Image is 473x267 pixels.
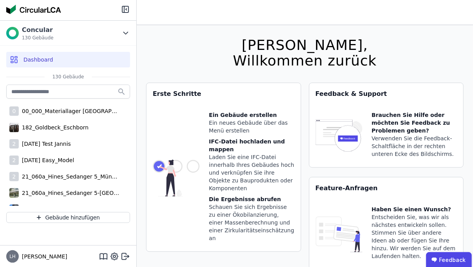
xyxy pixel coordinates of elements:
[22,35,54,41] span: 130 Gebäude
[6,5,61,14] img: Concular
[45,74,92,80] span: 130 Gebäude
[19,124,89,131] div: 182_Goldbeck_Eschborn
[309,83,464,105] div: Feedback & Support
[9,121,19,134] img: 182_Goldbeck_Eschborn
[22,25,54,35] div: Concular
[209,203,295,242] div: Schauen Sie sich Ergebnisse zu einer Ökobilanzierung, einer Massenberechnung und einer Zirkularit...
[9,187,19,199] img: 21_060a_Hines_Sedanger 5-München
[309,177,464,199] div: Feature-Anfragen
[9,106,19,116] div: 0
[9,139,19,149] div: 2
[19,205,120,213] div: 21_060b_Hines_Am Eisbach 4-[GEOGRAPHIC_DATA]
[6,27,19,39] img: Concular
[372,111,457,134] div: Brauchen Sie Hilfe oder möchten Sie Feedback zu Problemen geben?
[19,107,120,115] div: 00_000_Materiallager [GEOGRAPHIC_DATA]
[6,212,130,223] button: Gebäude hinzufügen
[209,153,295,192] div: Laden Sie eine IFC-Datei innerhalb Ihres Gebäudes hoch und verknüpfen Sie ihre Objekte zu Bauprod...
[23,56,53,64] span: Dashboard
[9,172,19,181] div: 2
[316,111,362,161] img: feedback-icon-HCTs5lye.svg
[372,134,457,158] div: Verwenden Sie die Feedback-Schaltfläche in der rechten unteren Ecke des Bildschirms.
[9,156,19,165] div: 2
[233,53,377,69] div: Willkommen zurück
[9,254,16,259] span: LH
[372,213,457,260] div: Entscheiden Sie, was wir als nächstes entwickeln sollen. Stimmen Sie über andere Ideen ab oder fü...
[372,205,457,213] div: Haben Sie einen Wunsch?
[209,138,295,153] div: IFC-Datei hochladen und mappen
[153,111,200,245] img: getting_started_tile-DrF_GRSv.svg
[19,140,71,148] div: [DATE] Test Jannis
[19,156,74,164] div: [DATE] Easy_Model
[209,195,295,203] div: Die Ergebnisse abrufen
[19,189,120,197] div: 21_060a_Hines_Sedanger 5-[GEOGRAPHIC_DATA]
[316,205,362,263] img: feature_request_tile-UiXE1qGU.svg
[19,253,67,260] span: [PERSON_NAME]
[233,37,377,53] div: [PERSON_NAME],
[209,119,295,134] div: Ein neues Gebäude über das Menü erstellen
[19,173,120,180] div: 21_060a_Hines_Sedanger 5_München
[146,83,301,105] div: Erste Schritte
[209,111,295,119] div: Ein Gebäude erstellen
